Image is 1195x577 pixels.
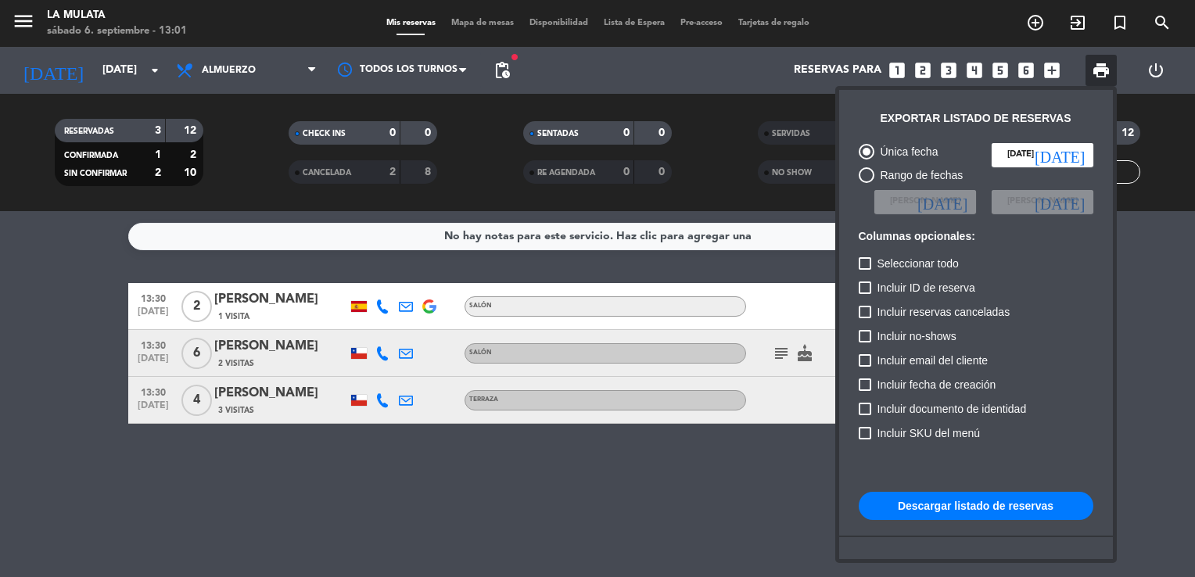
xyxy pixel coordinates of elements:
span: Incluir documento de identidad [877,400,1027,418]
span: print [1092,61,1111,80]
span: Incluir reservas canceladas [877,303,1010,321]
span: [PERSON_NAME] [1007,195,1078,209]
i: [DATE] [1035,194,1085,210]
div: Exportar listado de reservas [881,109,1071,127]
span: Incluir fecha de creación [877,375,996,394]
span: Incluir SKU del menú [877,424,981,443]
span: Incluir email del cliente [877,351,989,370]
span: pending_actions [493,61,511,80]
h6: Columnas opcionales: [859,230,1093,243]
div: Rango de fechas [874,167,964,185]
span: [PERSON_NAME] [890,195,960,209]
i: [DATE] [1035,147,1085,163]
span: Incluir no-shows [877,327,956,346]
button: Descargar listado de reservas [859,492,1093,520]
span: Incluir ID de reserva [877,278,975,297]
span: fiber_manual_record [510,52,519,62]
div: Única fecha [874,143,938,161]
i: [DATE] [917,194,967,210]
span: Seleccionar todo [877,254,959,273]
